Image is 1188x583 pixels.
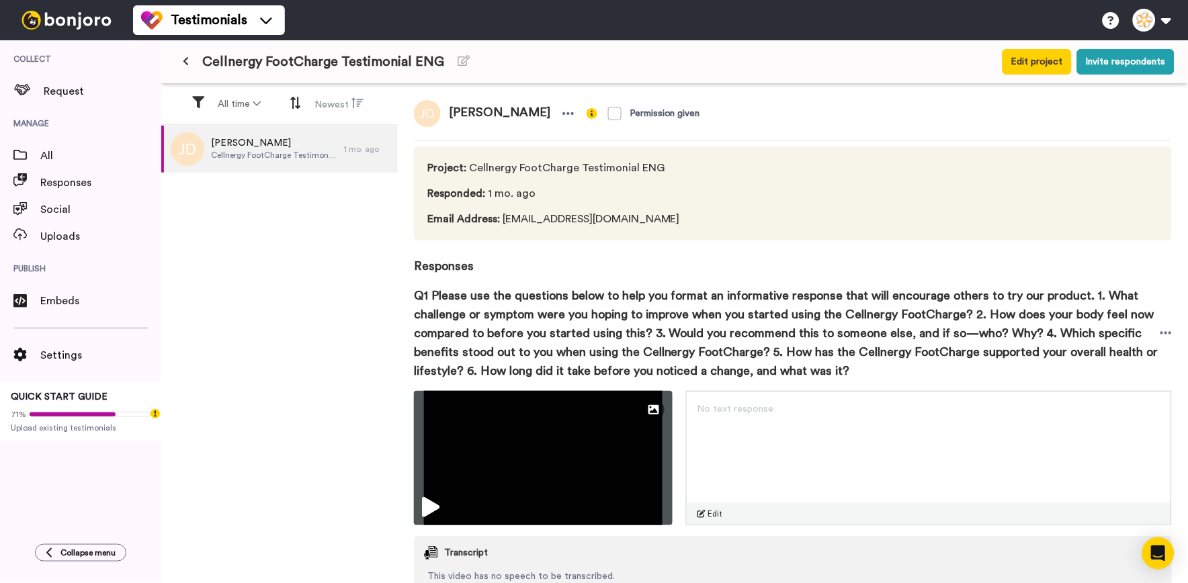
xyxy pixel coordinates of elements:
[427,211,680,227] span: [EMAIL_ADDRESS][DOMAIN_NAME]
[1003,49,1072,75] button: Edit project
[708,508,723,519] span: Edit
[11,422,151,433] span: Upload existing testimonials
[424,546,437,559] img: transcript.svg
[414,391,673,525] img: 0da4842a-6ef2-44ef-99ea-baaecd708c0a-thumbnail_full-1755283477.jpg
[697,404,774,414] span: No text response
[11,409,26,420] span: 71%
[441,100,558,127] span: [PERSON_NAME]
[40,293,161,309] span: Embeds
[210,92,269,116] button: All time
[141,9,163,31] img: tm-color.svg
[414,240,1172,275] span: Responses
[40,201,161,218] span: Social
[211,136,337,150] span: [PERSON_NAME]
[35,544,126,562] button: Collapse menu
[427,160,680,176] span: Cellnergy FootCharge Testimonial ENG
[44,83,161,99] span: Request
[587,108,597,119] img: info-yellow.svg
[444,546,488,559] span: Transcript
[427,214,500,224] span: Email Address :
[414,100,441,127] img: jd.png
[40,228,161,244] span: Uploads
[161,126,398,173] a: [PERSON_NAME]Cellnergy FootCharge Testimonial ENG1 mo. ago
[211,150,337,161] span: Cellnergy FootCharge Testimonial ENG
[40,148,161,164] span: All
[40,175,161,191] span: Responses
[1142,537,1175,570] div: Open Intercom Messenger
[307,91,372,117] button: Newest
[1077,49,1175,75] button: Invite respondents
[40,347,161,363] span: Settings
[427,188,485,199] span: Responded :
[171,11,247,30] span: Testimonials
[630,107,700,120] div: Permission given
[11,392,108,402] span: QUICK START GUIDE
[344,144,391,154] div: 1 mo. ago
[427,163,466,173] span: Project :
[202,52,444,71] span: Cellnergy FootCharge Testimonial ENG
[414,570,1172,583] span: This video has no speech to be transcribed.
[60,547,116,558] span: Collapse menu
[171,132,204,166] img: jd.png
[427,185,680,201] span: 1 mo. ago
[149,408,161,420] div: Tooltip anchor
[16,11,117,30] img: bj-logo-header-white.svg
[414,286,1160,380] span: Q1 Please use the questions below to help you format an informative response that will encourage ...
